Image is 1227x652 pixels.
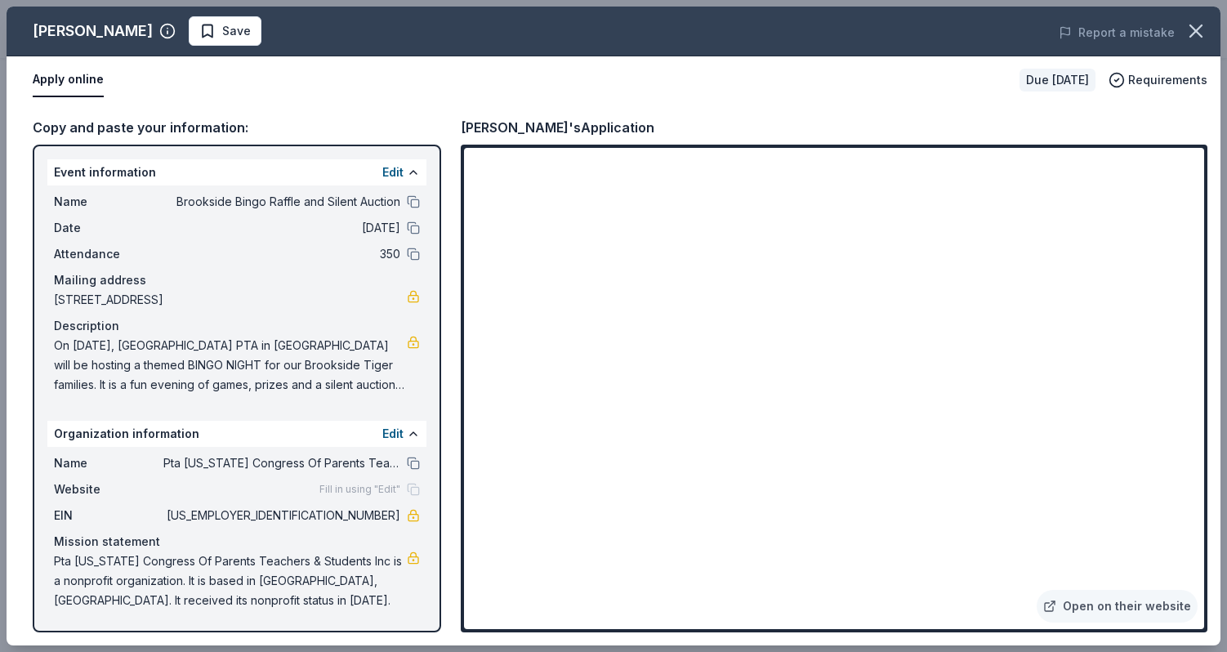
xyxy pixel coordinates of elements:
[163,192,400,212] span: Brookside Bingo Raffle and Silent Auction
[54,480,163,499] span: Website
[54,552,407,610] span: Pta [US_STATE] Congress Of Parents Teachers & Students Inc is a nonprofit organization. It is bas...
[33,18,153,44] div: [PERSON_NAME]
[54,244,163,264] span: Attendance
[54,218,163,238] span: Date
[382,163,404,182] button: Edit
[163,506,400,525] span: [US_EMPLOYER_IDENTIFICATION_NUMBER]
[54,532,420,552] div: Mission statement
[382,424,404,444] button: Edit
[54,192,163,212] span: Name
[1020,69,1095,92] div: Due [DATE]
[47,421,426,447] div: Organization information
[33,63,104,97] button: Apply online
[54,316,420,336] div: Description
[54,270,420,290] div: Mailing address
[461,117,654,138] div: [PERSON_NAME]'s Application
[54,336,407,395] span: On [DATE], [GEOGRAPHIC_DATA] PTA in [GEOGRAPHIC_DATA] will be hosting a themed BINGO NIGHT for ou...
[54,290,407,310] span: [STREET_ADDRESS]
[163,453,400,473] span: Pta [US_STATE] Congress Of Parents Teachers & Students Inc
[163,218,400,238] span: [DATE]
[54,506,163,525] span: EIN
[1037,590,1198,623] a: Open on their website
[319,483,400,496] span: Fill in using "Edit"
[1059,23,1175,42] button: Report a mistake
[47,159,426,185] div: Event information
[189,16,261,46] button: Save
[222,21,251,41] span: Save
[1109,70,1207,90] button: Requirements
[163,244,400,264] span: 350
[1128,70,1207,90] span: Requirements
[54,453,163,473] span: Name
[33,117,441,138] div: Copy and paste your information:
